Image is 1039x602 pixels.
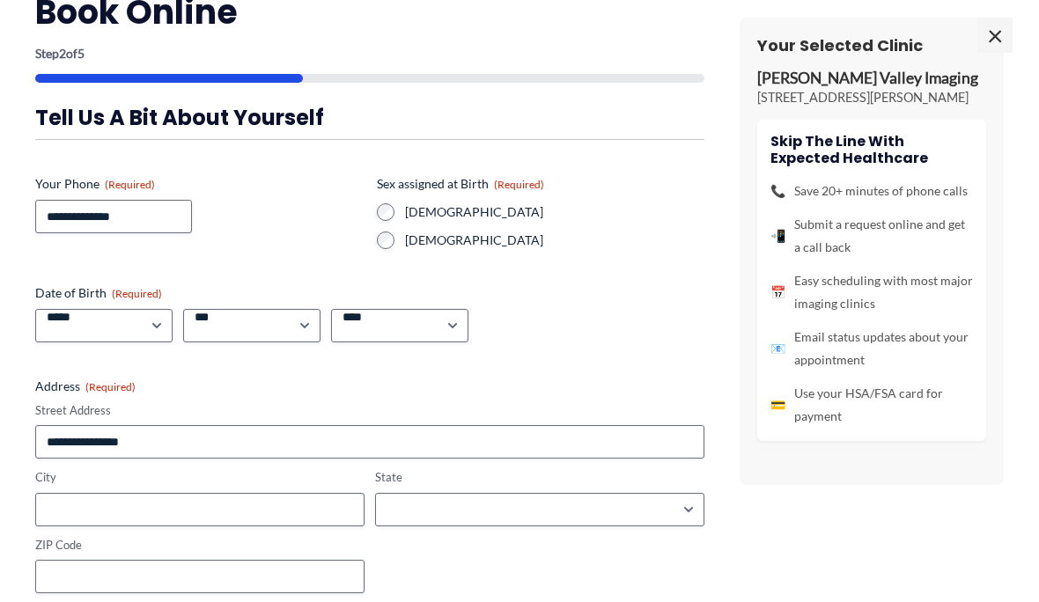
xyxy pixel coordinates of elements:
[770,213,973,259] li: Submit a request online and get a call back
[35,48,704,60] p: Step of
[757,69,986,89] p: [PERSON_NAME] Valley Imaging
[770,180,785,202] span: 📞
[757,35,986,55] h3: Your Selected Clinic
[85,380,136,393] span: (Required)
[35,104,704,131] h3: Tell us a bit about yourself
[770,326,973,371] li: Email status updates about your appointment
[770,180,973,202] li: Save 20+ minutes of phone calls
[35,402,704,419] label: Street Address
[377,175,544,193] legend: Sex assigned at Birth
[35,378,136,395] legend: Address
[770,269,973,315] li: Easy scheduling with most major imaging clinics
[977,18,1013,53] span: ×
[405,231,704,249] label: [DEMOGRAPHIC_DATA]
[757,89,986,106] p: [STREET_ADDRESS][PERSON_NAME]
[112,287,162,300] span: (Required)
[77,46,85,61] span: 5
[35,537,365,554] label: ZIP Code
[35,284,162,302] legend: Date of Birth
[494,178,544,191] span: (Required)
[770,281,785,304] span: 📅
[59,46,66,61] span: 2
[770,337,785,360] span: 📧
[105,178,155,191] span: (Required)
[35,469,365,486] label: City
[375,469,704,486] label: State
[405,203,704,221] label: [DEMOGRAPHIC_DATA]
[35,175,363,193] label: Your Phone
[770,133,973,166] h4: Skip the line with Expected Healthcare
[770,224,785,247] span: 📲
[770,393,785,416] span: 💳
[770,382,973,428] li: Use your HSA/FSA card for payment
